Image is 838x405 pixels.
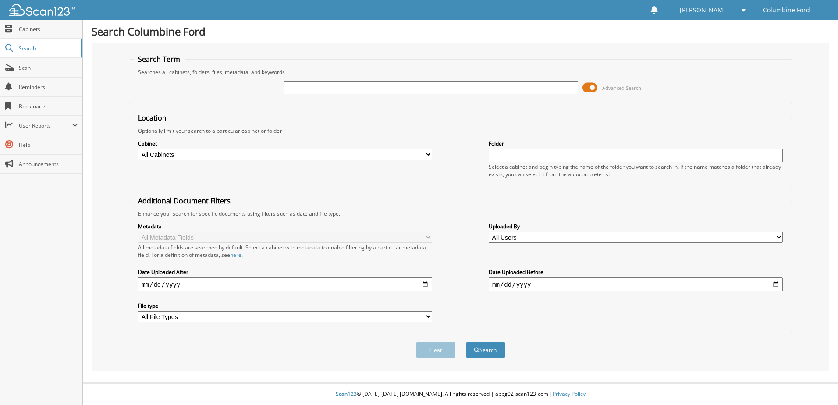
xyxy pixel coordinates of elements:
label: Date Uploaded Before [489,268,783,276]
label: Date Uploaded After [138,268,432,276]
span: Advanced Search [602,85,641,91]
button: Search [466,342,505,358]
label: Metadata [138,223,432,230]
span: Search [19,45,77,52]
label: Cabinet [138,140,432,147]
div: © [DATE]-[DATE] [DOMAIN_NAME]. All rights reserved | appg02-scan123-com | [83,384,838,405]
span: Reminders [19,83,78,91]
img: scan123-logo-white.svg [9,4,75,16]
div: Searches all cabinets, folders, files, metadata, and keywords [134,68,787,76]
label: Uploaded By [489,223,783,230]
a: Privacy Policy [553,390,586,398]
legend: Search Term [134,54,185,64]
span: Announcements [19,160,78,168]
div: Select a cabinet and begin typing the name of the folder you want to search in. If the name match... [489,163,783,178]
span: User Reports [19,122,72,129]
div: Optionally limit your search to a particular cabinet or folder [134,127,787,135]
label: Folder [489,140,783,147]
span: Bookmarks [19,103,78,110]
div: Enhance your search for specific documents using filters such as date and file type. [134,210,787,217]
span: Scan123 [336,390,357,398]
input: start [138,277,432,291]
span: Columbine Ford [763,7,810,13]
button: Clear [416,342,455,358]
input: end [489,277,783,291]
a: here [230,251,241,259]
legend: Location [134,113,171,123]
span: Cabinets [19,25,78,33]
span: Help [19,141,78,149]
legend: Additional Document Filters [134,196,235,206]
label: File type [138,302,432,309]
h1: Search Columbine Ford [92,24,829,39]
span: [PERSON_NAME] [680,7,729,13]
span: Scan [19,64,78,71]
div: All metadata fields are searched by default. Select a cabinet with metadata to enable filtering b... [138,244,432,259]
